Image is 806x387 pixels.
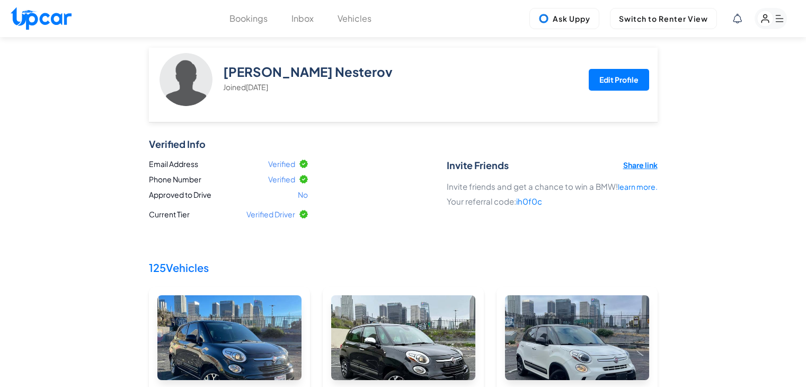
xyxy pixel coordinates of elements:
[623,160,658,179] div: Share link
[149,174,308,185] li: Phone Number
[157,295,302,380] img: Fiat 500L 2016
[299,175,308,183] img: Verified Icon
[11,7,72,30] img: Upcar Logo
[447,160,509,171] h2: Invite Friends
[529,8,599,29] button: Ask Uppy
[331,295,475,380] img: Fiat 500L 2019
[160,53,212,106] img: User
[299,160,308,168] img: Verified Icon
[149,261,658,274] h2: 125 Vehicles
[149,189,308,200] li: Approved to Drive
[149,159,308,170] li: Email Address
[229,12,268,25] button: Bookings
[145,205,312,224] li: Current Tier
[268,159,308,170] div: Verified
[268,174,308,185] div: Verified
[618,182,658,191] a: learn more.
[589,69,649,91] button: Edit Profile
[505,295,649,380] img: Fiat 500L 2017
[223,64,580,93] h1: [PERSON_NAME] Nesterov
[242,207,312,222] div: Verified Driver
[223,82,580,92] p: Joined [DATE]
[298,189,308,200] div: No
[291,12,314,25] button: Inbox
[149,138,436,150] h2: Verified Info
[299,210,308,218] img: Verified Icon
[610,8,717,29] button: Switch to Renter View
[538,13,549,24] img: Uppy
[516,196,542,206] span: ih0f0c
[447,179,658,209] p: Invite friends and get a chance to win a BMW! Your referral code:
[338,12,371,25] button: Vehicles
